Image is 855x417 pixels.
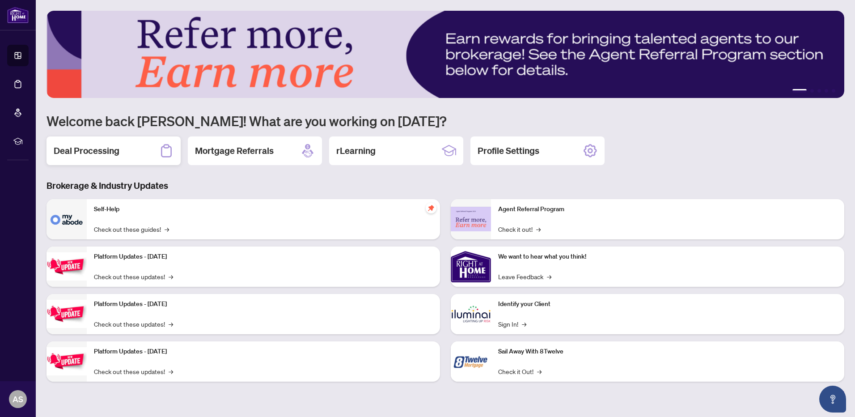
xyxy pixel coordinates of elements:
[47,252,87,281] img: Platform Updates - July 21, 2025
[336,145,376,157] h2: rLearning
[498,272,551,281] a: Leave Feedback→
[498,252,837,262] p: We want to hear what you think!
[498,347,837,357] p: Sail Away With 8Twelve
[537,366,542,376] span: →
[54,145,119,157] h2: Deal Processing
[94,299,433,309] p: Platform Updates - [DATE]
[498,366,542,376] a: Check it Out!→
[94,252,433,262] p: Platform Updates - [DATE]
[94,319,173,329] a: Check out these updates!→
[547,272,551,281] span: →
[195,145,274,157] h2: Mortgage Referrals
[169,272,173,281] span: →
[169,366,173,376] span: →
[426,203,436,213] span: pushpin
[478,145,539,157] h2: Profile Settings
[825,89,828,93] button: 4
[810,89,814,93] button: 2
[498,224,541,234] a: Check it out!→
[94,204,433,214] p: Self-Help
[498,299,837,309] p: Identify your Client
[47,347,87,375] img: Platform Updates - June 23, 2025
[13,393,23,405] span: AS
[94,224,169,234] a: Check out these guides!→
[451,247,491,287] img: We want to hear what you think!
[819,386,846,413] button: Open asap
[94,347,433,357] p: Platform Updates - [DATE]
[498,319,526,329] a: Sign In!→
[451,294,491,334] img: Identify your Client
[522,319,526,329] span: →
[498,204,837,214] p: Agent Referral Program
[169,319,173,329] span: →
[451,341,491,382] img: Sail Away With 8Twelve
[536,224,541,234] span: →
[792,89,807,93] button: 1
[47,112,844,129] h1: Welcome back [PERSON_NAME]! What are you working on [DATE]?
[47,11,844,98] img: Slide 0
[94,366,173,376] a: Check out these updates!→
[47,300,87,328] img: Platform Updates - July 8, 2025
[94,272,173,281] a: Check out these updates!→
[451,207,491,231] img: Agent Referral Program
[7,7,29,23] img: logo
[817,89,821,93] button: 3
[832,89,835,93] button: 5
[47,179,844,192] h3: Brokerage & Industry Updates
[47,199,87,239] img: Self-Help
[165,224,169,234] span: →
